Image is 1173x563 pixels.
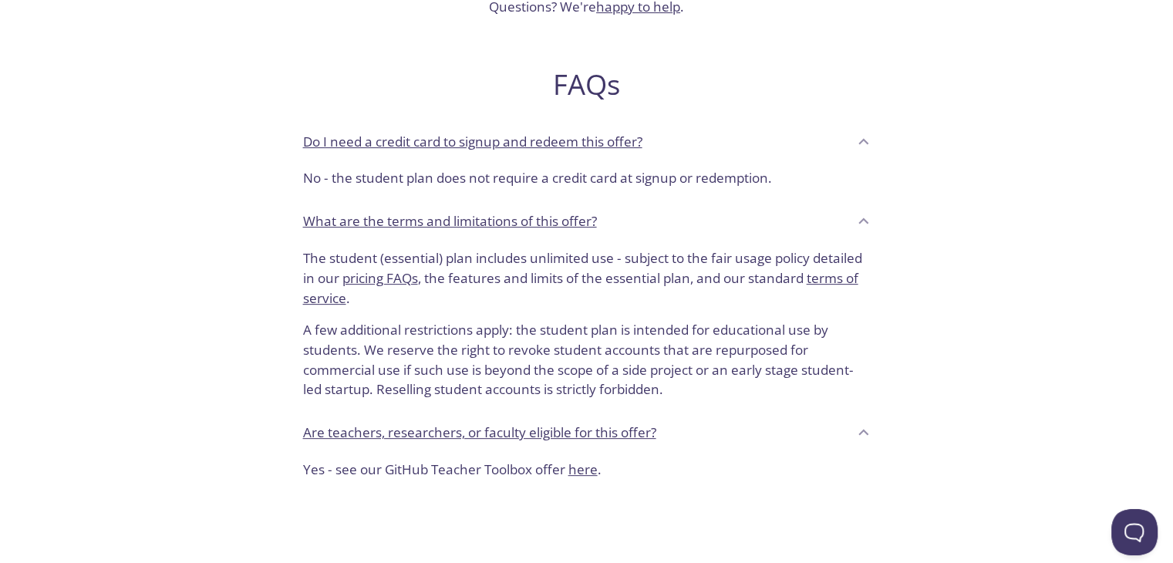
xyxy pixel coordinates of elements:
div: What are the terms and limitations of this offer? [291,242,883,412]
h2: FAQs [291,67,883,102]
p: The student (essential) plan includes unlimited use - subject to the fair usage policy detailed i... [303,248,871,308]
p: Yes - see our GitHub Teacher Toolbox offer . [303,460,871,480]
div: What are the terms and limitations of this offer? [291,201,883,242]
div: Do I need a credit card to signup and redeem this offer? [291,120,883,162]
p: No - the student plan does not require a credit card at signup or redemption. [303,168,871,188]
a: terms of service [303,269,858,307]
p: What are the terms and limitations of this offer? [303,211,597,231]
div: Do I need a credit card to signup and redeem this offer? [291,162,883,201]
a: pricing FAQs [342,269,418,287]
div: Are teachers, researchers, or faculty eligible for this offer? [291,453,883,492]
p: Do I need a credit card to signup and redeem this offer? [303,132,642,152]
p: Are teachers, researchers, or faculty eligible for this offer? [303,423,656,443]
div: Are teachers, researchers, or faculty eligible for this offer? [291,412,883,453]
a: here [568,460,598,478]
iframe: Help Scout Beacon - Open [1111,509,1158,555]
p: A few additional restrictions apply: the student plan is intended for educational use by students... [303,308,871,399]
